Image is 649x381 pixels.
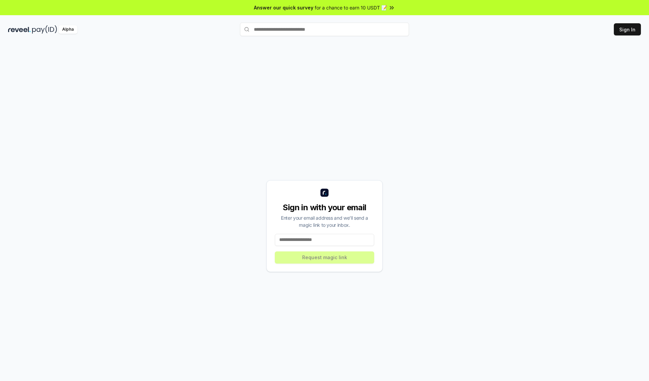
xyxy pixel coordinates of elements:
span: Answer our quick survey [254,4,313,11]
span: for a chance to earn 10 USDT 📝 [315,4,387,11]
img: reveel_dark [8,25,31,34]
img: logo_small [320,189,329,197]
button: Sign In [614,23,641,35]
div: Enter your email address and we’ll send a magic link to your inbox. [275,214,374,228]
img: pay_id [32,25,57,34]
div: Sign in with your email [275,202,374,213]
div: Alpha [58,25,77,34]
